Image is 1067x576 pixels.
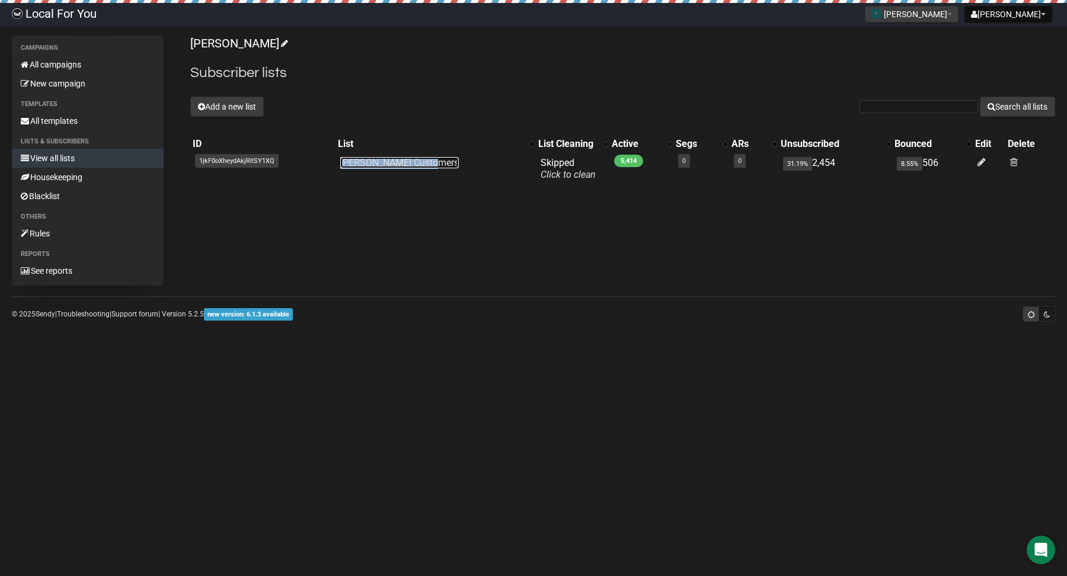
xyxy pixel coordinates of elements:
div: Open Intercom Messenger [1027,536,1055,564]
div: List Cleaning [538,138,598,150]
a: View all lists [12,149,164,168]
button: Search all lists [980,97,1055,117]
th: Segs: No sort applied, activate to apply an ascending sort [673,136,729,152]
a: Housekeeping [12,168,164,187]
th: ARs: No sort applied, activate to apply an ascending sort [729,136,778,152]
a: [PERSON_NAME] Customers [340,157,459,168]
th: Edit: No sort applied, sorting is disabled [973,136,1005,152]
a: new version: 6.1.3 available [204,310,293,318]
img: 140.jpg [871,9,881,18]
div: ARs [731,138,766,150]
span: 1jkF0oXheydAkjRllSY1XQ [195,154,279,168]
a: All templates [12,111,164,130]
th: ID: No sort applied, sorting is disabled [190,136,336,152]
p: © 2025 | | | Version 5.2.5 [12,308,293,321]
a: 0 [738,157,742,165]
span: 31.19% [783,157,812,171]
li: Lists & subscribers [12,135,164,149]
th: Active: No sort applied, activate to apply an ascending sort [609,136,673,152]
div: List [338,138,524,150]
th: List: No sort applied, activate to apply an ascending sort [336,136,536,152]
span: 5,414 [614,155,643,167]
li: Campaigns [12,41,164,55]
span: new version: 6.1.3 available [204,308,293,321]
span: Skipped [541,157,596,180]
a: Troubleshooting [57,310,110,318]
img: d61d2441668da63f2d83084b75c85b29 [12,8,23,19]
li: Others [12,210,164,224]
th: Unsubscribed: No sort applied, activate to apply an ascending sort [778,136,892,152]
a: All campaigns [12,55,164,74]
li: Templates [12,97,164,111]
li: Reports [12,247,164,261]
th: Bounced: No sort applied, activate to apply an ascending sort [892,136,973,152]
td: 2,454 [778,152,892,185]
th: Delete: No sort applied, sorting is disabled [1005,136,1055,152]
a: See reports [12,261,164,280]
div: ID [193,138,333,150]
div: Active [612,138,662,150]
button: Add a new list [190,97,264,117]
button: [PERSON_NAME] [865,6,959,23]
a: [PERSON_NAME] [190,36,286,50]
a: New campaign [12,74,164,93]
button: [PERSON_NAME] [964,6,1052,23]
div: Edit [975,138,1003,150]
td: 506 [892,152,973,185]
a: Click to clean [541,169,596,180]
div: Delete [1008,138,1053,150]
div: Bounced [895,138,961,150]
span: 8.55% [897,157,922,171]
div: Segs [676,138,717,150]
a: Sendy [36,310,55,318]
a: Blacklist [12,187,164,206]
h2: Subscriber lists [190,62,1055,84]
a: Rules [12,224,164,243]
a: Support forum [111,310,158,318]
div: Unsubscribed [781,138,880,150]
a: 0 [682,157,686,165]
th: List Cleaning: No sort applied, activate to apply an ascending sort [536,136,609,152]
